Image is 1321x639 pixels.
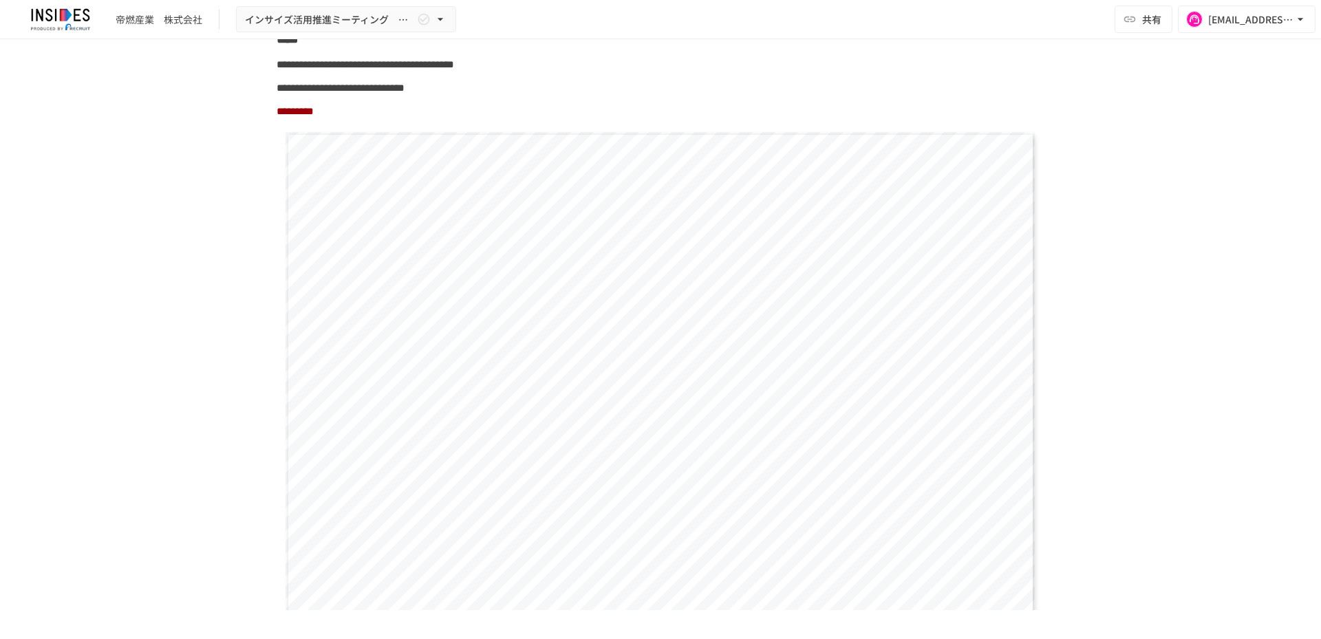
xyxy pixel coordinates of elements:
[1142,12,1161,27] span: 共有
[1208,11,1293,28] div: [EMAIL_ADDRESS][DOMAIN_NAME]
[116,12,202,27] div: 帝燃産業 株式会社
[1115,6,1172,33] button: 共有
[17,8,105,30] img: JmGSPSkPjKwBq77AtHmwC7bJguQHJlCRQfAXtnx4WuV
[236,6,456,33] button: インサイズ活用推進ミーティング ～6回目～
[245,11,414,28] span: インサイズ活用推進ミーティング ～6回目～
[1178,6,1315,33] button: [EMAIL_ADDRESS][DOMAIN_NAME]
